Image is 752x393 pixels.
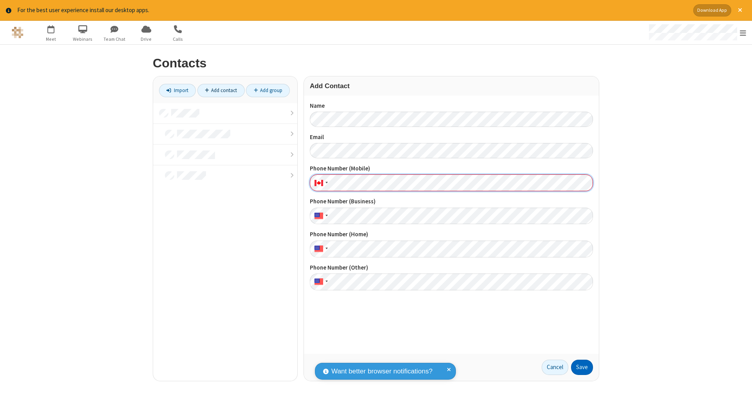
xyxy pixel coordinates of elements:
[36,36,66,43] span: Meet
[17,6,687,15] div: For the best user experience install our desktop apps.
[331,366,432,377] span: Want better browser notifications?
[310,273,330,290] div: United States: + 1
[68,36,98,43] span: Webinars
[12,27,23,38] img: QA Selenium DO NOT DELETE OR CHANGE
[100,36,129,43] span: Team Chat
[693,4,731,16] button: Download App
[310,230,593,239] label: Phone Number (Home)
[310,82,593,90] h3: Add Contact
[197,84,245,97] a: Add contact
[310,164,593,173] label: Phone Number (Mobile)
[310,101,593,110] label: Name
[642,21,752,44] div: Open menu
[3,21,32,44] button: Logo
[246,84,290,97] a: Add group
[310,133,593,142] label: Email
[132,36,161,43] span: Drive
[153,56,599,70] h2: Contacts
[310,263,593,272] label: Phone Number (Other)
[310,241,330,257] div: United States: + 1
[571,360,593,375] button: Save
[734,4,746,16] button: Close alert
[310,197,593,206] label: Phone Number (Business)
[542,360,568,375] a: Cancel
[159,84,196,97] a: Import
[310,208,330,225] div: United States: + 1
[310,174,330,191] div: Canada: + 1
[163,36,193,43] span: Calls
